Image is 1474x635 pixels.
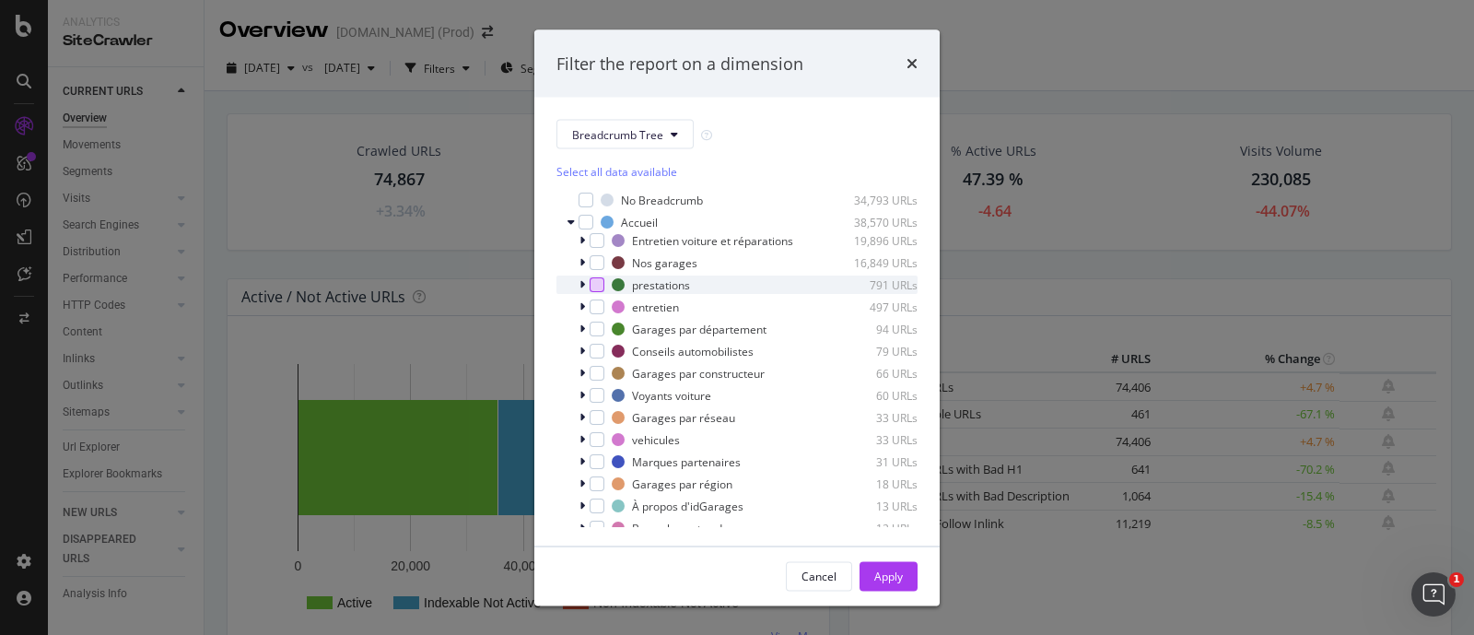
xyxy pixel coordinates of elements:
[632,476,732,491] div: Garages par région
[556,164,918,180] div: Select all data available
[827,321,918,336] div: 94 URLs
[827,192,918,207] div: 34,793 URLs
[534,29,940,606] div: modal
[1411,572,1456,617] iframe: Intercom live chat
[860,561,918,591] button: Apply
[632,520,777,535] div: Bons plans et codes promos
[907,52,918,76] div: times
[632,254,697,270] div: Nos garages
[827,387,918,403] div: 60 URLs
[827,343,918,359] div: 79 URLs
[621,214,658,229] div: Accueil
[827,453,918,469] div: 31 URLs
[827,520,918,535] div: 12 URLs
[632,453,741,469] div: Marques partenaires
[827,498,918,513] div: 13 URLs
[827,232,918,248] div: 19,896 URLs
[827,214,918,229] div: 38,570 URLs
[632,299,679,314] div: entretien
[632,321,766,336] div: Garages par département
[827,276,918,292] div: 791 URLs
[632,387,711,403] div: Voyants voiture
[827,409,918,425] div: 33 URLs
[556,120,694,149] button: Breadcrumb Tree
[556,52,803,76] div: Filter the report on a dimension
[827,476,918,491] div: 18 URLs
[874,568,903,583] div: Apply
[632,365,765,381] div: Garages par constructeur
[632,498,743,513] div: À propos d'idGarages
[827,254,918,270] div: 16,849 URLs
[632,276,690,292] div: prestations
[632,343,754,359] div: Conseils automobilistes
[801,568,836,583] div: Cancel
[632,431,680,447] div: vehicules
[632,232,793,248] div: Entretien voiture et réparations
[827,365,918,381] div: 66 URLs
[572,126,663,142] span: Breadcrumb Tree
[786,561,852,591] button: Cancel
[827,431,918,447] div: 33 URLs
[632,409,735,425] div: Garages par réseau
[621,192,703,207] div: No Breadcrumb
[1449,572,1464,587] span: 1
[827,299,918,314] div: 497 URLs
